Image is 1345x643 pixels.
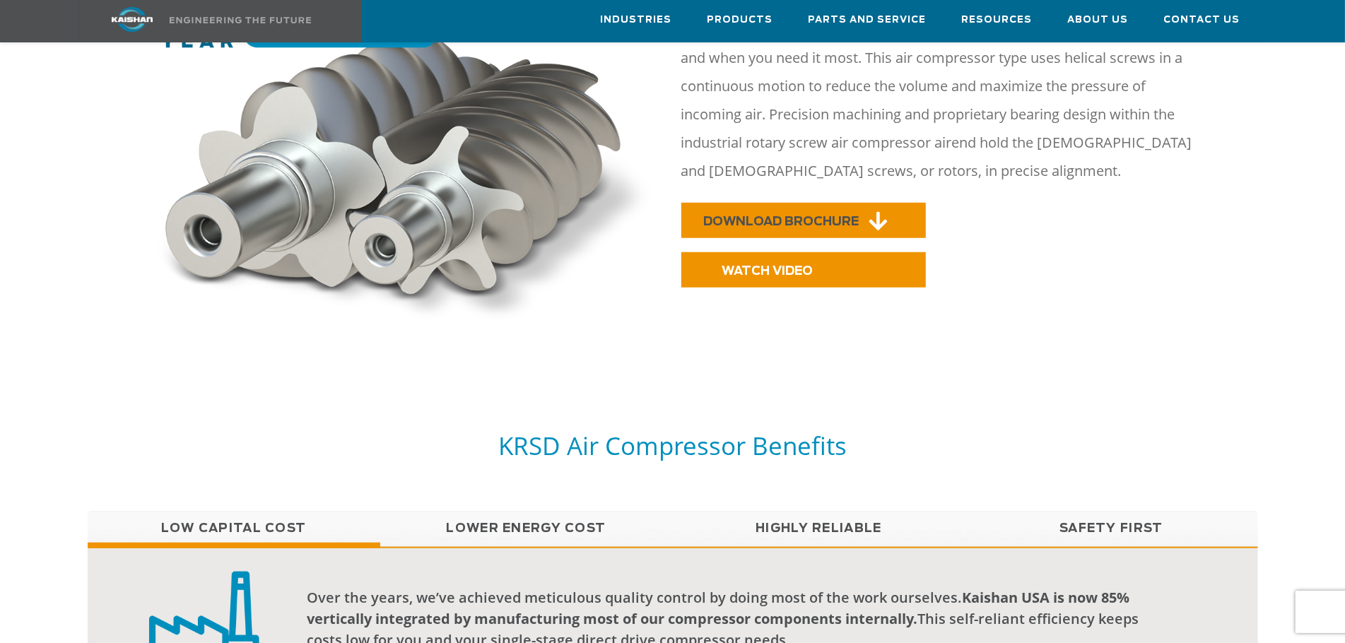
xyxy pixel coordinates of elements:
[88,511,380,546] a: Low Capital Cost
[1164,1,1240,39] a: Contact Us
[707,1,773,39] a: Products
[673,511,965,546] a: Highly Reliable
[965,511,1258,546] a: Safety First
[809,1,927,39] a: Parts and Service
[681,203,926,238] a: DOWNLOAD BROCHURE
[962,1,1033,39] a: Resources
[1068,12,1129,28] span: About Us
[380,511,673,546] a: Lower Energy Cost
[707,12,773,28] span: Products
[962,12,1033,28] span: Resources
[79,7,185,32] img: kaishan logo
[1164,12,1240,28] span: Contact Us
[809,12,927,28] span: Parts and Service
[601,12,672,28] span: Industries
[722,265,814,277] span: WATCH VIDEO
[681,252,926,288] a: WATCH VIDEO
[170,17,311,23] img: Engineering the future
[601,1,672,39] a: Industries
[1068,1,1129,39] a: About Us
[704,216,859,228] span: DOWNLOAD BROCHURE
[88,430,1258,461] h5: KRSD Air Compressor Benefits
